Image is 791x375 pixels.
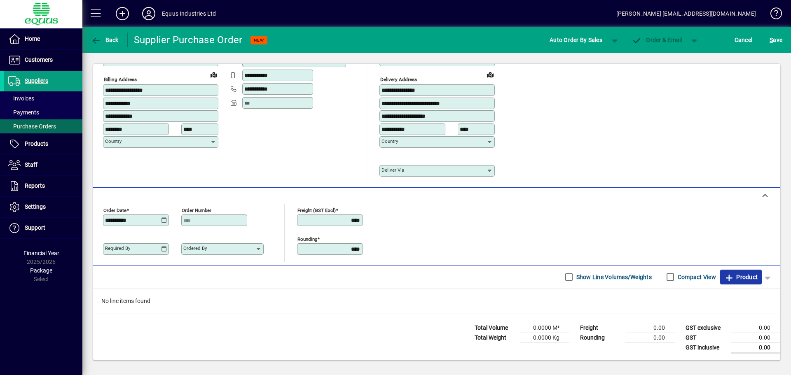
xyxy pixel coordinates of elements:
span: Reports [25,182,45,189]
td: 0.00 [625,323,675,333]
mat-label: Freight (GST excl) [297,207,336,213]
span: Auto Order By Sales [550,33,602,47]
div: Equus Industries Ltd [162,7,216,20]
span: Financial Year [23,250,59,256]
td: Freight [576,323,625,333]
td: 0.00 [731,323,780,333]
td: 0.00 [731,333,780,342]
span: Package [30,267,52,274]
label: Compact View [676,273,716,281]
mat-label: Ordered by [183,245,207,251]
span: Staff [25,161,37,168]
span: Order & Email [632,37,682,43]
a: View on map [207,68,220,81]
td: GST inclusive [681,342,731,353]
span: Support [25,224,45,231]
a: Reports [4,176,82,196]
a: Payments [4,105,82,119]
a: Products [4,134,82,154]
span: ave [770,33,782,47]
a: Support [4,218,82,238]
a: View on map [484,68,497,81]
button: Add [109,6,136,21]
mat-label: Deliver via [381,167,404,173]
label: Show Line Volumes/Weights [575,273,652,281]
button: Profile [136,6,162,21]
td: GST [681,333,731,342]
td: 0.0000 M³ [520,323,569,333]
mat-label: Rounding [297,236,317,242]
button: Auto Order By Sales [545,33,606,47]
span: Purchase Orders [8,123,56,130]
mat-label: Country [105,138,122,144]
a: Knowledge Base [764,2,781,28]
span: Products [25,140,48,147]
span: Payments [8,109,39,116]
td: Total Weight [470,333,520,342]
mat-label: Country [381,138,398,144]
td: 0.00 [625,333,675,342]
span: Settings [25,203,46,210]
td: 0.00 [731,342,780,353]
button: Save [768,33,784,47]
a: Settings [4,197,82,217]
mat-label: Order number [182,207,211,213]
button: Back [89,33,121,47]
a: Invoices [4,91,82,105]
a: Staff [4,155,82,175]
div: [PERSON_NAME] [EMAIL_ADDRESS][DOMAIN_NAME] [616,7,756,20]
span: Customers [25,56,53,63]
div: Supplier Purchase Order [134,33,243,47]
mat-label: Order date [103,207,126,213]
span: Back [91,37,119,43]
button: Product [720,270,762,284]
a: Home [4,29,82,49]
td: 0.0000 Kg [520,333,569,342]
span: Suppliers [25,77,48,84]
button: Cancel [732,33,755,47]
a: Purchase Orders [4,119,82,133]
span: Home [25,35,40,42]
span: NEW [254,37,264,43]
span: Invoices [8,95,34,102]
td: GST exclusive [681,323,731,333]
a: Customers [4,50,82,70]
span: Product [724,270,758,284]
td: Rounding [576,333,625,342]
div: No line items found [93,289,780,314]
span: S [770,37,773,43]
td: Total Volume [470,323,520,333]
button: Order & Email [628,33,686,47]
app-page-header-button: Back [82,33,128,47]
mat-label: Required by [105,245,130,251]
span: Cancel [735,33,753,47]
